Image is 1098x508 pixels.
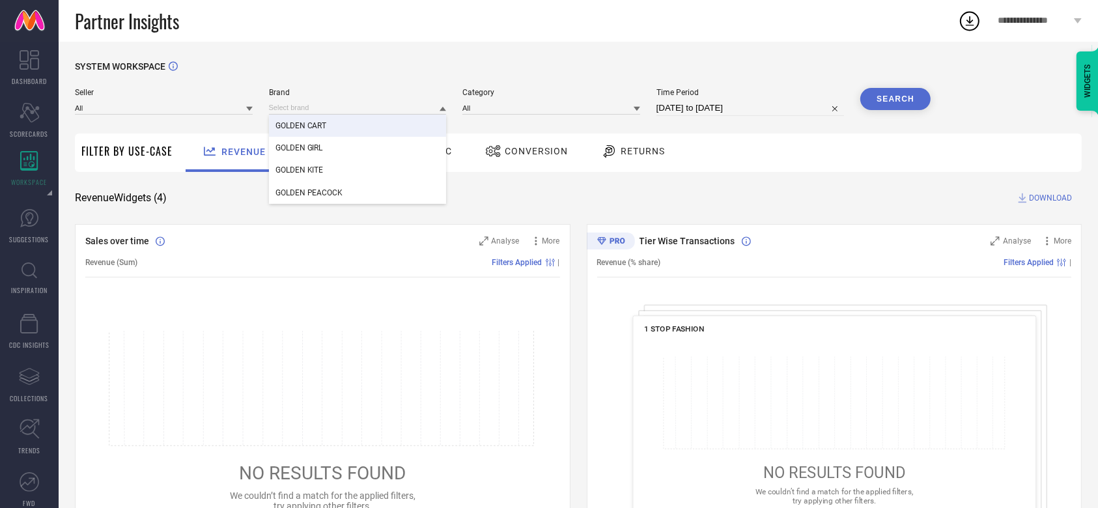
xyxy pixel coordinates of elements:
span: INSPIRATION [11,285,48,295]
span: WORKSPACE [12,177,48,187]
span: Filter By Use-Case [81,143,173,159]
span: Revenue (% share) [597,258,661,267]
span: TRENDS [18,445,40,455]
span: CDC INSIGHTS [9,340,49,350]
span: More [542,236,560,246]
span: | [1069,258,1071,267]
span: GOLDEN GIRL [275,143,323,152]
span: Conversion [505,146,568,156]
span: GOLDEN KITE [275,165,324,175]
span: NO RESULTS FOUND [239,462,406,484]
input: Select time period [656,100,845,116]
div: Premium [587,233,635,252]
span: | [558,258,560,267]
div: GOLDEN CART [269,115,447,137]
span: Revenue Widgets ( 4 ) [75,191,167,205]
span: Analyse [1003,236,1031,246]
span: Revenue (Sum) [85,258,137,267]
span: SUGGESTIONS [10,234,49,244]
span: GOLDEN CART [275,121,327,130]
span: Revenue [221,147,266,157]
span: SCORECARDS [10,129,49,139]
span: Brand [269,88,447,97]
span: GOLDEN PEACOCK [275,188,343,197]
span: Filters Applied [1004,258,1054,267]
div: GOLDEN PEACOCK [269,182,447,204]
div: GOLDEN GIRL [269,137,447,159]
button: Search [860,88,931,110]
span: FWD [23,498,36,508]
span: Returns [621,146,665,156]
span: Partner Insights [75,8,179,35]
span: Seller [75,88,253,97]
span: Tier Wise Transactions [640,236,735,246]
span: Sales over time [85,236,149,246]
svg: Zoom [991,236,1000,246]
span: NO RESULTS FOUND [763,463,905,481]
span: DASHBOARD [12,76,47,86]
span: Filters Applied [492,258,542,267]
div: Open download list [958,9,981,33]
span: SYSTEM WORKSPACE [75,61,165,72]
span: 1 STOP FASHION [644,324,704,333]
span: COLLECTIONS [10,393,49,403]
div: GOLDEN KITE [269,159,447,181]
span: We couldn’t find a match for the applied filters, try applying other filters. [755,487,913,505]
span: Category [462,88,640,97]
span: Time Period [656,88,845,97]
span: Analyse [492,236,520,246]
input: Select brand [269,101,447,115]
svg: Zoom [479,236,488,246]
span: DOWNLOAD [1029,191,1072,205]
span: More [1054,236,1071,246]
